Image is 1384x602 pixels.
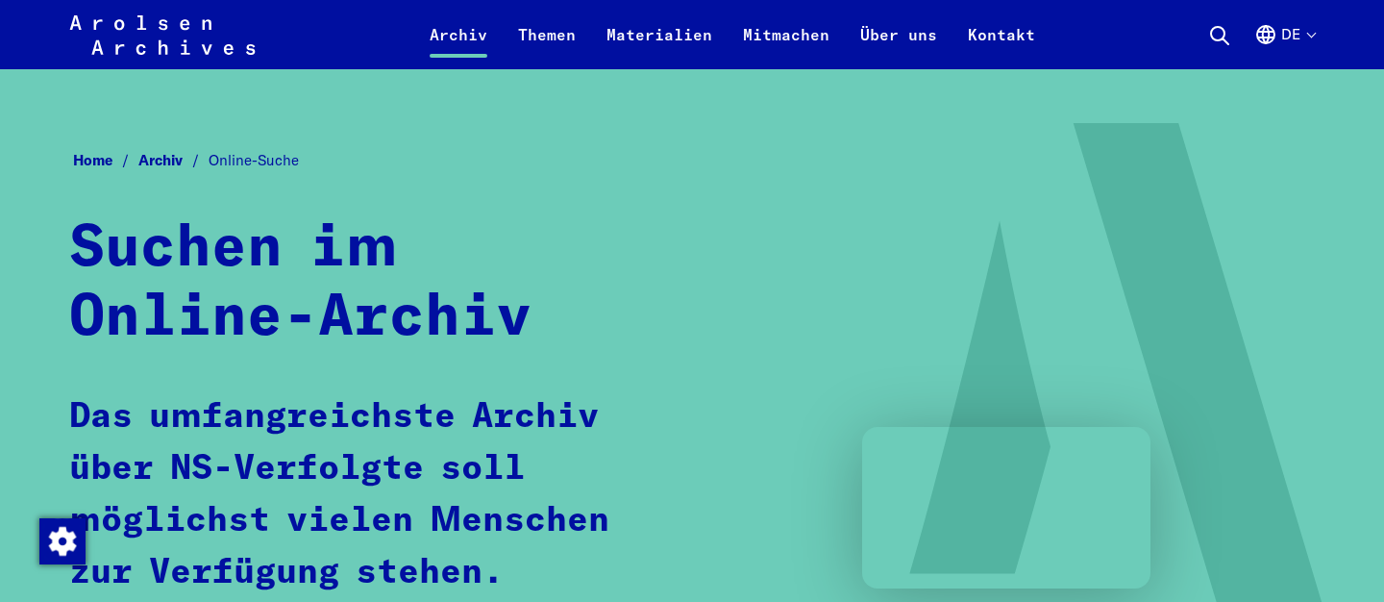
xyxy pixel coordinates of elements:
[69,146,1315,176] nav: Breadcrumb
[503,23,591,69] a: Themen
[414,12,1050,58] nav: Primär
[69,220,531,347] strong: Suchen im Online-Archiv
[952,23,1050,69] a: Kontakt
[591,23,728,69] a: Materialien
[414,23,503,69] a: Archiv
[209,151,299,169] span: Online-Suche
[845,23,952,69] a: Über uns
[138,151,209,169] a: Archiv
[73,151,138,169] a: Home
[39,518,86,564] img: Zustimmung ändern
[728,23,845,69] a: Mitmachen
[1254,23,1315,69] button: Deutsch, Sprachauswahl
